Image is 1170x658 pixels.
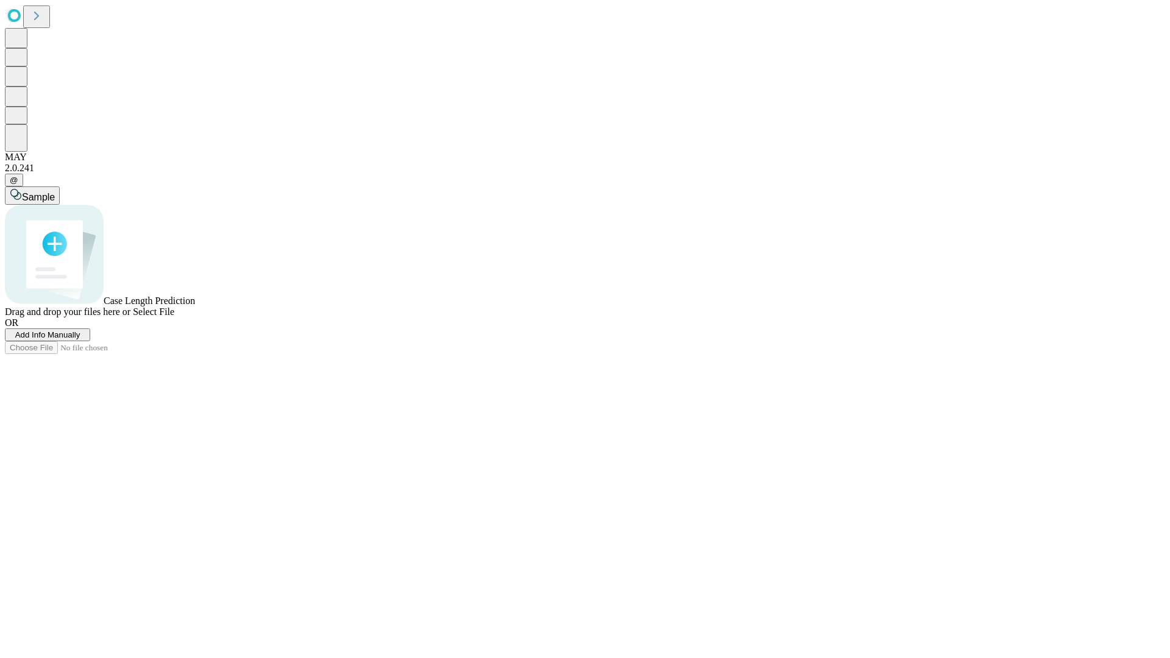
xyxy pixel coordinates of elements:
span: OR [5,317,18,328]
button: Sample [5,186,60,205]
span: Drag and drop your files here or [5,306,130,317]
span: @ [10,175,18,185]
div: MAY [5,152,1165,163]
span: Sample [22,192,55,202]
button: @ [5,174,23,186]
span: Select File [133,306,174,317]
div: 2.0.241 [5,163,1165,174]
span: Case Length Prediction [104,295,195,306]
button: Add Info Manually [5,328,90,341]
span: Add Info Manually [15,330,80,339]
